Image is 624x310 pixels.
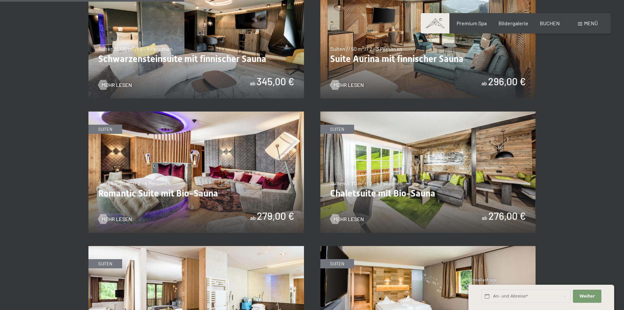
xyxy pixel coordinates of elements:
img: Chaletsuite mit Bio-Sauna [320,112,536,233]
a: Mehr Lesen [98,81,132,89]
a: Mehr Lesen [98,216,132,223]
a: BUCHEN [540,20,560,26]
a: Mehr Lesen [330,81,364,89]
a: Premium Spa [457,20,487,26]
span: Weiter [579,293,595,299]
a: Chaletsuite mit Bio-Sauna [320,112,536,116]
a: Romantic Suite mit Bio-Sauna [88,112,304,116]
button: Weiter [573,290,601,303]
span: Mehr Lesen [102,81,132,89]
a: Family Suite [88,246,304,250]
span: Mehr Lesen [333,81,364,89]
span: Mehr Lesen [102,216,132,223]
a: Alpin Studio [320,246,536,250]
span: Menü [584,20,598,26]
span: Mehr Lesen [333,216,364,223]
a: Mehr Lesen [330,216,364,223]
img: Romantic Suite mit Bio-Sauna [88,112,304,233]
a: Bildergalerie [499,20,528,26]
span: Schnellanfrage [468,277,497,282]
